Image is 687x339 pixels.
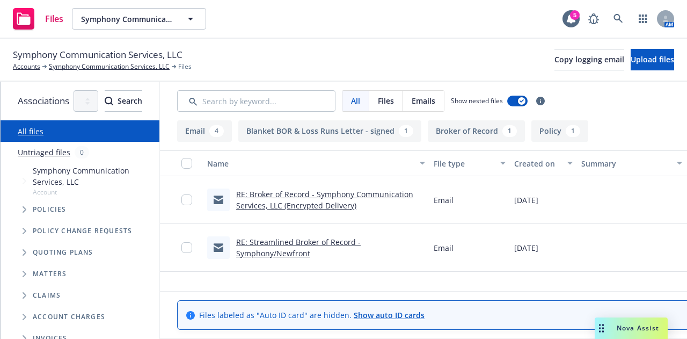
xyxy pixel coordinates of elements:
[181,194,192,205] input: Toggle Row Selected
[434,194,454,206] span: Email
[207,158,413,169] div: Name
[33,249,93,256] span: Quoting plans
[608,8,629,30] a: Search
[178,62,192,71] span: Files
[631,49,674,70] button: Upload files
[105,91,142,111] div: Search
[33,165,155,187] span: Symphony Communication Services, LLC
[577,150,686,176] button: Summary
[514,158,561,169] div: Created on
[75,146,89,158] div: 0
[510,150,577,176] button: Created on
[554,54,624,64] span: Copy logging email
[238,120,421,142] button: Blanket BOR & Loss Runs Letter - signed
[18,147,70,158] a: Untriaged files
[81,13,174,25] span: Symphony Communication Services, LLC
[595,318,608,339] div: Drag to move
[566,125,580,137] div: 1
[33,228,132,234] span: Policy change requests
[9,4,68,34] a: Files
[554,49,624,70] button: Copy logging email
[49,62,170,71] a: Symphony Communication Services, LLC
[434,242,454,254] span: Email
[354,310,425,320] a: Show auto ID cards
[18,126,43,136] a: All files
[570,10,580,20] div: 5
[631,54,674,64] span: Upload files
[33,314,105,320] span: Account charges
[13,48,182,62] span: Symphony Communication Services, LLC
[595,318,668,339] button: Nova Assist
[514,194,538,206] span: [DATE]
[105,90,142,112] button: SearchSearch
[236,189,413,211] a: RE: Broker of Record - Symphony Communication Services, LLC (Encrypted Delivery)
[33,271,67,277] span: Matters
[434,158,494,169] div: File type
[209,125,224,137] div: 4
[502,125,517,137] div: 1
[45,15,63,23] span: Files
[33,206,67,213] span: Policies
[13,62,40,71] a: Accounts
[378,95,394,106] span: Files
[236,237,361,258] a: RE: Streamlined Broker of Record - Symphony/Newfront
[399,125,413,137] div: 1
[581,158,670,169] div: Summary
[351,95,360,106] span: All
[18,94,69,108] span: Associations
[203,150,429,176] button: Name
[177,90,335,112] input: Search by keyword...
[72,8,206,30] button: Symphony Communication Services, LLC
[33,187,155,197] span: Account
[199,309,425,321] span: Files labeled as "Auto ID card" are hidden.
[429,150,510,176] button: File type
[531,120,588,142] button: Policy
[105,97,113,105] svg: Search
[33,292,61,299] span: Claims
[514,242,538,254] span: [DATE]
[428,120,525,142] button: Broker of Record
[632,8,654,30] a: Switch app
[181,158,192,169] input: Select all
[583,8,604,30] a: Report a Bug
[451,96,503,105] span: Show nested files
[177,120,232,142] button: Email
[181,242,192,253] input: Toggle Row Selected
[412,95,435,106] span: Emails
[617,323,659,333] span: Nova Assist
